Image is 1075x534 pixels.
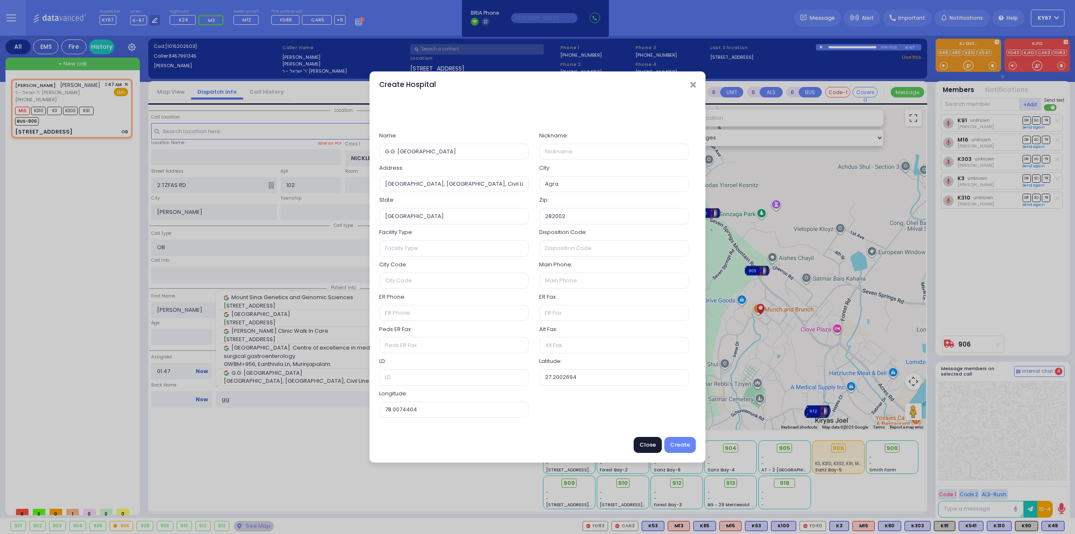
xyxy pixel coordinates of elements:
input: City Code [379,273,529,289]
input: Disposition Code [539,240,689,256]
label: Zip: [539,192,549,208]
label: ER Fax: [539,289,557,305]
input: Alt Fax [539,337,689,353]
label: Alt Fax: [539,321,557,337]
label: City: [539,160,551,176]
input: Name [379,144,529,160]
label: Peds ER Fax: [379,321,412,337]
input: State [379,208,529,224]
label: Name: [379,128,397,144]
button: Create [664,437,696,453]
input: Latitude [539,369,689,385]
input: Zip [539,208,689,224]
input: LD [379,369,529,385]
button: Close [690,81,696,89]
label: Longitude: [379,386,407,402]
input: Nickname [539,144,689,160]
label: City Code: [379,257,407,273]
input: ER Fax [539,305,689,321]
label: Facility Type: [379,224,413,240]
h5: Create Hospital [379,79,436,90]
label: Disposition Code: [539,224,587,240]
label: Main Phone: [539,257,572,273]
label: Nickname: [539,128,568,144]
input: Facility Type [379,240,529,256]
input: Main Phone [539,273,689,289]
input: Address [379,176,529,192]
button: Close [634,437,662,453]
label: LD: [379,353,386,369]
label: Address: [379,160,404,176]
input: City [539,176,689,192]
label: State: [379,192,395,208]
input: ER Phone [379,305,529,321]
label: ER Phone: [379,289,406,305]
input: Longitude [379,402,529,418]
input: Peds ER Fax [379,337,529,353]
label: Latitude: [539,353,562,369]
